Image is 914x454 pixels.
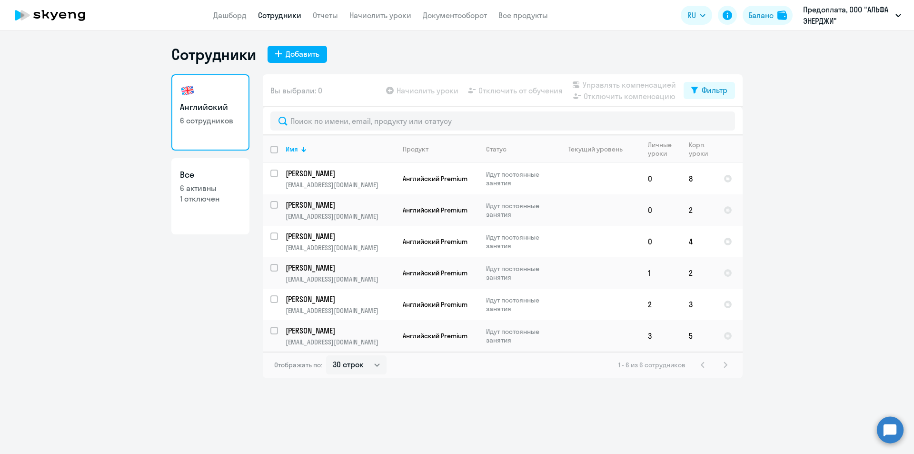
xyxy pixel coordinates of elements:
[681,289,716,320] td: 3
[681,163,716,194] td: 8
[286,200,395,210] a: [PERSON_NAME]
[798,4,906,27] button: Предоплата, ООО "АЛЬФА ЭНЕРДЖИ"
[486,170,551,187] p: Идут постоянные занятия
[403,174,467,183] span: Английский Premium
[180,169,241,181] h3: Все
[748,10,774,21] div: Баланс
[286,262,393,273] p: [PERSON_NAME]
[286,275,395,283] p: [EMAIL_ADDRESS][DOMAIN_NAME]
[286,48,319,60] div: Добавить
[777,10,787,20] img: balance
[803,4,892,27] p: Предоплата, ООО "АЛЬФА ЭНЕРДЖИ"
[286,168,395,179] a: [PERSON_NAME]
[213,10,247,20] a: Дашборд
[286,231,393,242] p: [PERSON_NAME]
[681,6,712,25] button: RU
[486,264,551,282] p: Идут постоянные занятия
[180,193,241,204] p: 1 отключен
[180,83,195,98] img: english
[258,10,301,20] a: Сотрудники
[286,294,395,304] a: [PERSON_NAME]
[681,257,716,289] td: 2
[171,45,256,64] h1: Сотрудники
[648,141,681,158] div: Личные уроки
[180,101,241,113] h3: Английский
[403,269,467,277] span: Английский Premium
[286,325,393,336] p: [PERSON_NAME]
[743,6,793,25] button: Балансbalance
[486,327,551,344] p: Идут постоянные занятия
[286,200,393,210] p: [PERSON_NAME]
[689,141,708,158] div: Корп. уроки
[684,82,735,99] button: Фильтр
[403,237,467,246] span: Английский Premium
[403,206,467,214] span: Английский Premium
[687,10,696,21] span: RU
[180,183,241,193] p: 6 активны
[286,262,395,273] a: [PERSON_NAME]
[286,306,395,315] p: [EMAIL_ADDRESS][DOMAIN_NAME]
[403,300,467,309] span: Английский Premium
[702,84,727,96] div: Фильтр
[486,145,507,153] div: Статус
[286,325,395,336] a: [PERSON_NAME]
[640,257,681,289] td: 1
[180,115,241,126] p: 6 сотрудников
[403,145,428,153] div: Продукт
[681,320,716,352] td: 5
[286,145,395,153] div: Имя
[286,231,395,242] a: [PERSON_NAME]
[403,145,478,153] div: Продукт
[486,296,551,313] p: Идут постоянные занятия
[286,243,395,252] p: [EMAIL_ADDRESS][DOMAIN_NAME]
[268,46,327,63] button: Добавить
[486,145,551,153] div: Статус
[559,145,640,153] div: Текущий уровень
[423,10,487,20] a: Документооборот
[486,202,551,219] p: Идут постоянные занятия
[640,194,681,226] td: 0
[171,158,249,234] a: Все6 активны1 отключен
[349,10,411,20] a: Начислить уроки
[171,74,249,151] a: Английский6 сотрудников
[618,361,685,369] span: 1 - 6 из 6 сотрудников
[286,338,395,346] p: [EMAIL_ADDRESS][DOMAIN_NAME]
[681,226,716,257] td: 4
[403,332,467,340] span: Английский Premium
[640,289,681,320] td: 2
[274,361,322,369] span: Отображать по:
[286,294,393,304] p: [PERSON_NAME]
[286,212,395,221] p: [EMAIL_ADDRESS][DOMAIN_NAME]
[270,111,735,131] input: Поиск по имени, email, продукту или статусу
[270,85,322,96] span: Вы выбрали: 0
[286,168,393,179] p: [PERSON_NAME]
[689,141,715,158] div: Корп. уроки
[568,145,623,153] div: Текущий уровень
[498,10,548,20] a: Все продукты
[313,10,338,20] a: Отчеты
[681,194,716,226] td: 2
[286,145,298,153] div: Имя
[640,320,681,352] td: 3
[640,163,681,194] td: 0
[640,226,681,257] td: 0
[486,233,551,250] p: Идут постоянные занятия
[648,141,672,158] div: Личные уроки
[286,181,395,189] p: [EMAIL_ADDRESS][DOMAIN_NAME]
